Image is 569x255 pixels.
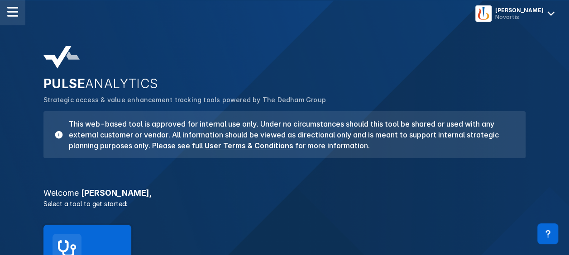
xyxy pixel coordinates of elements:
h3: This web-based tool is approved for internal use only. Under no circumstances should this tool be... [63,118,515,151]
p: Select a tool to get started: [38,199,531,208]
span: ANALYTICS [85,76,158,91]
div: [PERSON_NAME] [495,7,544,14]
img: menu--horizontal.svg [7,6,18,17]
p: Strategic access & value enhancement tracking tools powered by The Dedham Group [43,95,526,105]
h2: PULSE [43,76,526,91]
div: Contact Support [537,223,558,244]
img: pulse-analytics-logo [43,46,80,69]
span: Welcome [43,188,79,198]
a: User Terms & Conditions [205,141,293,150]
h3: [PERSON_NAME] , [38,189,531,197]
div: Novartis [495,14,544,20]
img: menu button [477,7,490,20]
